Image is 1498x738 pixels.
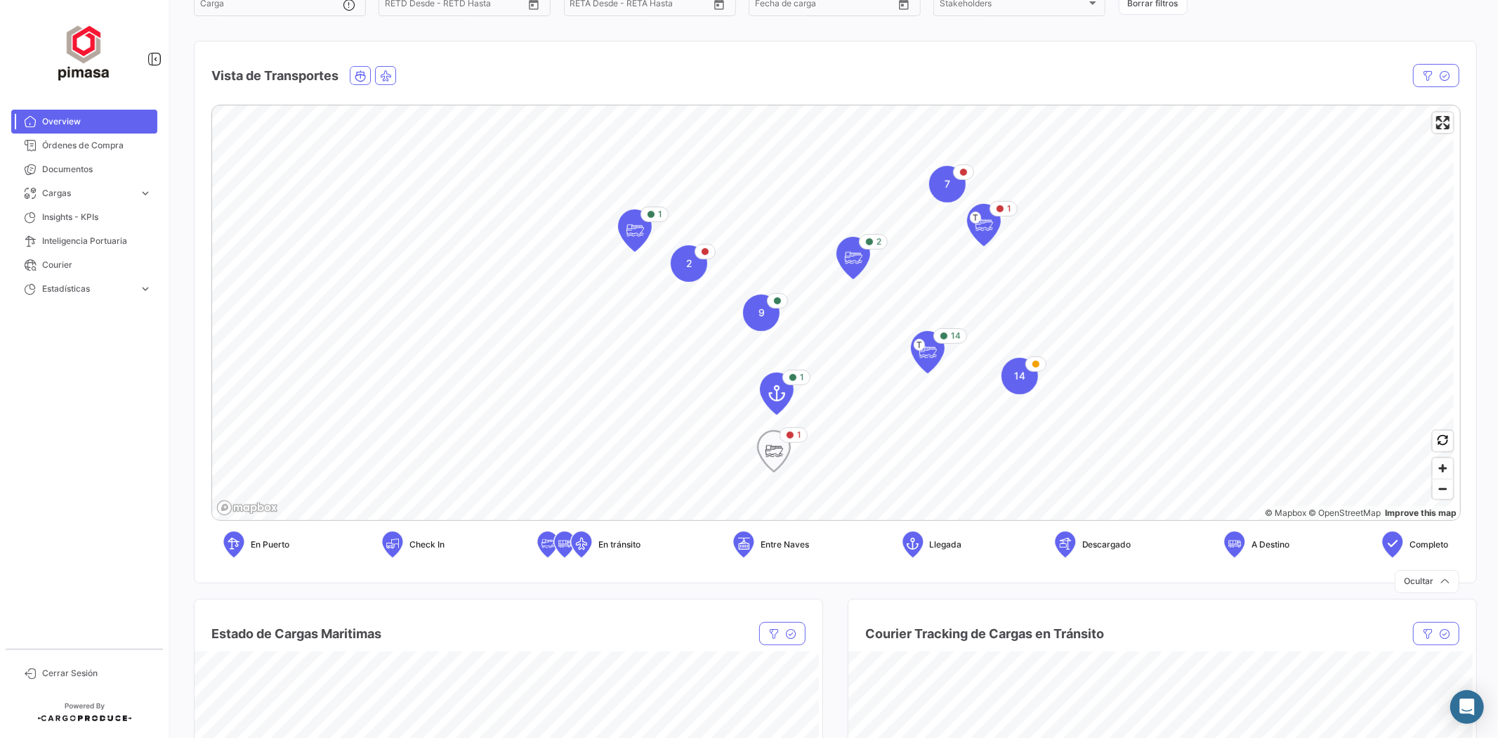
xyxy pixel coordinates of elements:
input: Hasta [605,1,672,11]
a: Map feedback [1385,507,1457,518]
button: Zoom out [1433,479,1453,499]
h4: Vista de Transportes [211,66,339,86]
h4: Estado de Cargas Maritimas [211,624,381,644]
span: Documentos [42,163,152,176]
span: 14 [1014,369,1025,383]
span: Cerrar Sesión [42,667,152,680]
input: Desde [385,1,410,11]
div: Abrir Intercom Messenger [1450,690,1484,724]
canvas: Map [212,105,1454,522]
div: Map marker [1001,358,1038,394]
span: Insights - KPIs [42,211,152,224]
div: Map marker [760,373,794,415]
div: Map marker [757,430,791,472]
a: Courier [11,253,157,277]
span: 2 [686,257,692,271]
span: Check In [409,538,445,551]
span: expand_more [139,283,152,295]
a: Insights - KPIs [11,205,157,229]
span: Descargado [1082,538,1131,551]
a: Inteligencia Portuaria [11,229,157,253]
button: Ocean [350,67,370,84]
span: En Puerto [251,538,289,551]
button: Air [376,67,395,84]
span: 1 [1007,202,1011,215]
span: 2 [876,235,881,248]
span: T [914,339,925,351]
span: Cargas [42,187,133,200]
span: 14 [951,330,961,342]
a: Órdenes de Compra [11,134,157,157]
a: OpenStreetMap [1309,507,1381,518]
input: Hasta [790,1,857,11]
div: Map marker [836,237,870,279]
span: Órdenes de Compra [42,139,152,152]
span: Completo [1410,538,1448,551]
div: Map marker [911,331,945,373]
span: 7 [945,177,950,191]
div: Map marker [671,245,707,282]
h4: Courier Tracking de Cargas en Tránsito [865,624,1104,644]
a: Documentos [11,157,157,181]
button: Ocultar [1395,570,1459,593]
span: Overview [42,115,152,128]
span: T [970,212,981,224]
span: 9 [758,306,765,320]
div: Map marker [929,166,966,202]
input: Desde [570,1,596,11]
button: Enter fullscreen [1433,112,1453,133]
span: Llegada [930,538,962,551]
span: Courier [42,259,152,271]
span: En tránsito [598,538,640,551]
input: Hasta [420,1,487,11]
span: 1 [658,208,662,221]
a: Mapbox [1265,507,1306,518]
div: Map marker [743,294,780,331]
img: ff117959-d04a-4809-8d46-49844dc85631.png [49,17,119,87]
span: Estadísticas [42,283,133,295]
div: Map marker [967,204,1001,246]
span: Entre Naves [761,538,809,551]
span: 1 [797,429,801,441]
a: Mapbox logo [216,500,278,516]
span: A Destino [1251,538,1289,551]
a: Overview [11,110,157,134]
span: Stakeholders [940,1,1086,11]
input: Desde [755,1,780,11]
button: Zoom in [1433,458,1453,479]
span: Inteligencia Portuaria [42,235,152,247]
span: expand_more [139,187,152,200]
span: 1 [800,371,804,384]
div: Map marker [618,209,652,252]
span: Zoom out [1433,479,1453,499]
